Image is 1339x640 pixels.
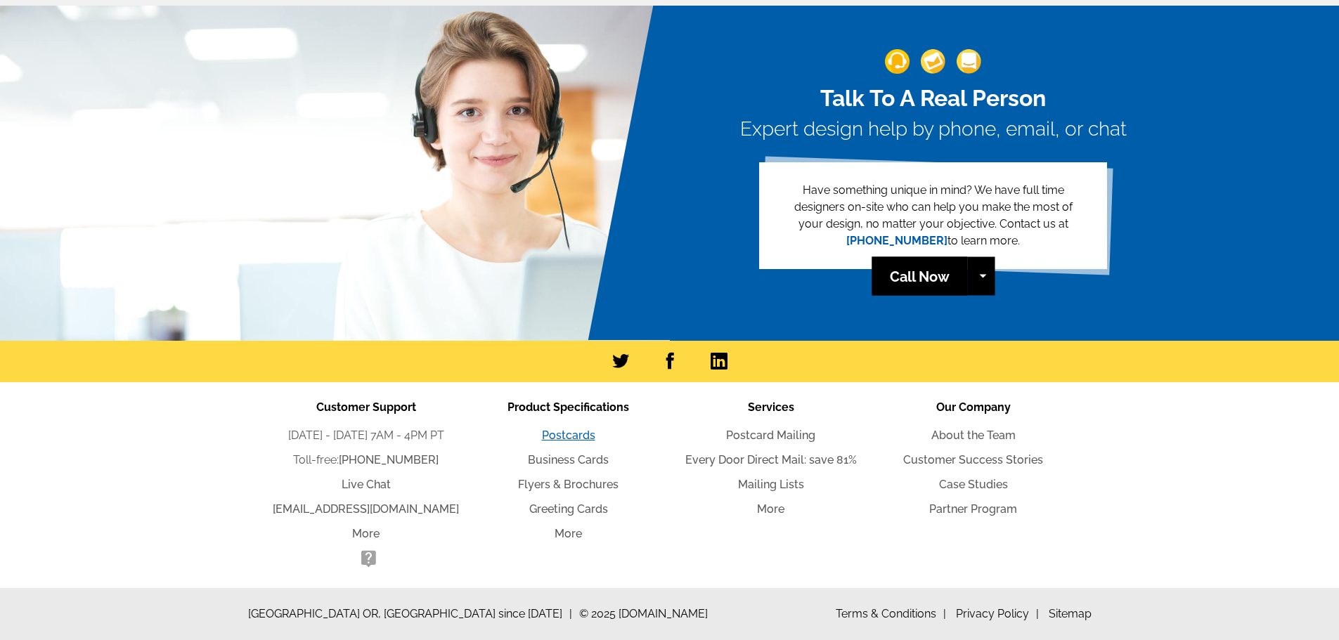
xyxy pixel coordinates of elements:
[579,606,708,622] span: © 2025 [DOMAIN_NAME]
[685,453,857,466] a: Every Door Direct Mail: save 81%
[265,427,467,444] li: [DATE] - [DATE] 7AM - 4PM PT
[740,117,1127,141] h3: Expert design help by phone, email, or chat
[342,478,391,491] a: Live Chat
[931,429,1016,442] a: About the Team
[740,85,1127,112] h2: Talk To A Real Person
[921,49,945,74] img: support-img-2.png
[248,606,572,622] span: [GEOGRAPHIC_DATA] OR, [GEOGRAPHIC_DATA] since [DATE]
[956,607,1039,620] a: Privacy Policy
[757,502,784,516] a: More
[836,607,946,620] a: Terms & Conditions
[738,478,804,491] a: Mailing Lists
[507,400,629,414] span: Product Specifications
[929,502,1017,516] a: Partner Program
[748,400,794,414] span: Services
[939,478,1008,491] a: Case Studies
[273,502,459,516] a: [EMAIL_ADDRESS][DOMAIN_NAME]
[352,527,380,540] a: More
[316,400,416,414] span: Customer Support
[885,49,910,74] img: support-img-1.png
[555,527,582,540] a: More
[1049,607,1092,620] a: Sitemap
[872,257,967,296] a: Call Now
[726,429,815,442] a: Postcard Mailing
[528,453,609,466] a: Business Cards
[903,453,1043,466] a: Customer Success Stories
[542,429,595,442] a: Postcards
[518,478,619,491] a: Flyers & Brochures
[339,453,439,466] a: [PHONE_NUMBER]
[846,234,947,247] a: [PHONE_NUMBER]
[782,182,1085,249] p: Have something unique in mind? We have full time designers on-site who can help you make the most...
[957,49,981,74] img: support-img-3_1.png
[936,400,1011,414] span: Our Company
[265,452,467,469] li: Toll-free:
[529,502,608,516] a: Greeting Cards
